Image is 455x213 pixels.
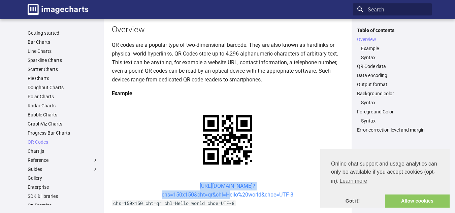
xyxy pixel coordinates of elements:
a: QR Code data [357,63,428,69]
a: Enterprise [28,184,98,190]
a: Image-Charts documentation [25,1,91,18]
a: Bubble Charts [28,112,98,118]
a: Bar Charts [28,39,98,45]
span: Online chat support and usage analytics can only be available if you accept cookies (opt-in). [331,160,439,186]
div: cookieconsent [320,149,450,208]
a: Overview [357,36,428,42]
a: Output format [357,81,428,87]
a: Radar Charts [28,103,98,109]
a: On Premise [28,202,98,208]
a: GraphViz Charts [28,121,98,127]
nav: Overview [357,45,428,61]
a: Polar Charts [28,94,98,100]
h2: Overview [112,24,344,35]
a: SDK & libraries [28,193,98,199]
a: Doughnut Charts [28,84,98,91]
a: Chart.js [28,148,98,154]
a: Pie Charts [28,75,98,81]
a: Error correction level and margin [357,127,428,133]
a: Progress Bar Charts [28,130,98,136]
a: learn more about cookies [338,176,368,186]
a: Sparkline Charts [28,57,98,63]
input: Search [353,3,432,15]
a: Scatter Charts [28,66,98,72]
img: logo [28,4,88,15]
a: Background color [357,91,428,97]
a: [URL][DOMAIN_NAME]?chs=150x150&cht=qr&chl=Hello%20world&choe=UTF-8 [162,183,293,198]
nav: Foreground Color [357,118,428,124]
a: dismiss cookie message [320,194,385,208]
a: Syntax [361,100,428,106]
a: Syntax [361,55,428,61]
code: chs=150x150 cht=qr chl=Hello world choe=UTF-8 [112,200,236,206]
label: Table of contents [353,27,432,33]
a: Example [361,45,428,51]
nav: Background color [357,100,428,106]
a: Getting started [28,30,98,36]
a: Line Charts [28,48,98,54]
a: Data encoding [357,72,428,78]
a: allow cookies [385,194,450,208]
a: Syntax [361,118,428,124]
img: chart [191,103,264,176]
label: Reference [28,157,98,163]
a: Gallery [28,175,98,181]
a: Foreground Color [357,109,428,115]
p: QR codes are a popular type of two-dimensional barcode. They are also known as hardlinks or physi... [112,41,344,84]
a: QR Codes [28,139,98,145]
label: Guides [28,166,98,172]
nav: Table of contents [353,27,432,133]
h4: Example [112,89,344,98]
